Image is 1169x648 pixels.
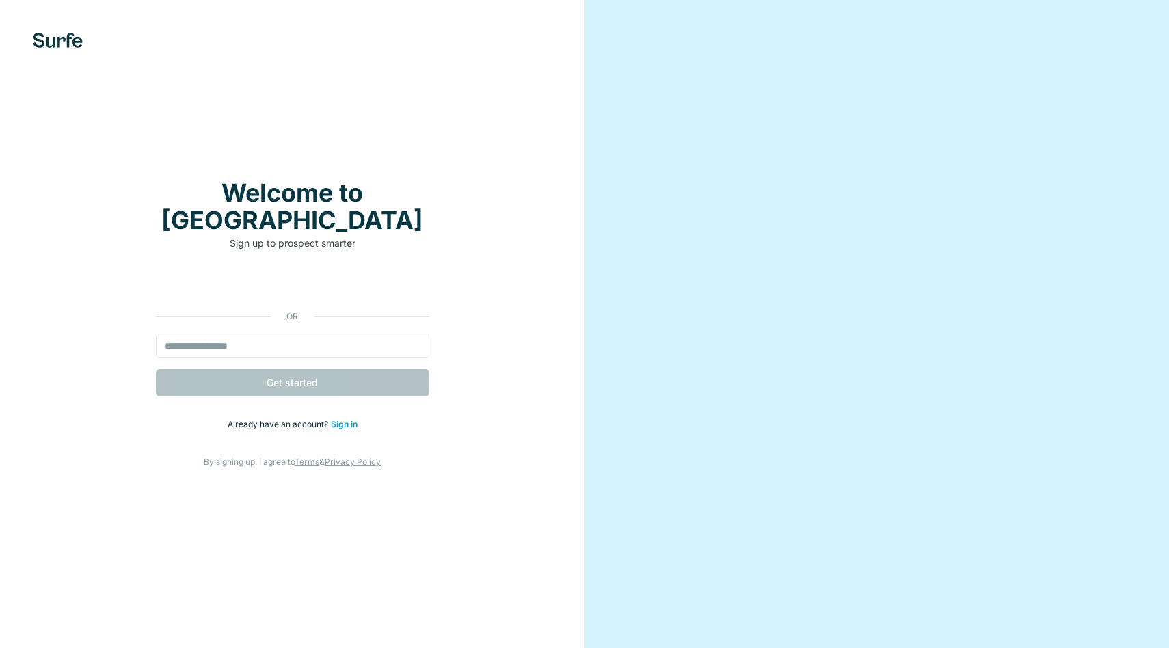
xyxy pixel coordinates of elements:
[33,33,83,48] img: Surfe's logo
[156,179,429,234] h1: Welcome to [GEOGRAPHIC_DATA]
[204,457,381,467] span: By signing up, I agree to &
[228,419,331,429] span: Already have an account?
[271,310,314,323] p: or
[331,419,358,429] a: Sign in
[325,457,381,467] a: Privacy Policy
[156,237,429,250] p: Sign up to prospect smarter
[149,271,436,301] iframe: Sign in with Google Button
[295,457,319,467] a: Terms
